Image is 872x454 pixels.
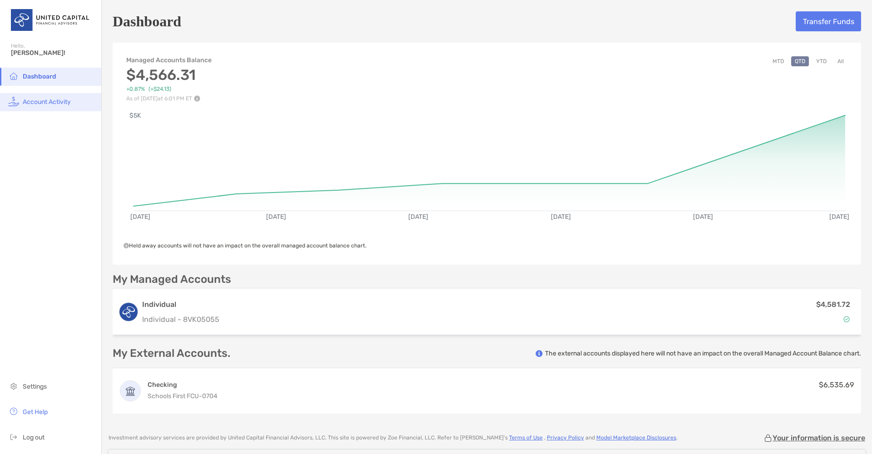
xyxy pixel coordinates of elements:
[773,434,865,442] p: Your information is secure
[120,381,140,401] img: 70 JOINT CHECKING
[23,98,71,106] span: Account Activity
[8,96,19,107] img: activity icon
[551,213,571,221] text: [DATE]
[126,86,145,93] span: +0.87%
[796,11,861,31] button: Transfer Funds
[126,66,213,84] h3: $4,566.31
[11,49,96,57] span: [PERSON_NAME]!
[11,4,90,36] img: United Capital Logo
[124,242,367,249] span: Held away accounts will not have an impact on the overall managed account balance chart.
[8,70,19,81] img: household icon
[142,299,219,310] h3: Individual
[596,434,676,441] a: Model Marketplace Disclosures
[843,316,850,322] img: Account Status icon
[8,406,19,417] img: get-help icon
[23,434,45,441] span: Log out
[148,392,202,400] span: Schools First FCU -
[545,349,861,358] p: The external accounts displayed here will not have an impact on the overall Managed Account Balan...
[834,56,847,66] button: All
[791,56,809,66] button: QTD
[547,434,584,441] a: Privacy Policy
[148,380,218,389] h4: Checking
[769,56,788,66] button: MTD
[8,431,19,442] img: logout icon
[113,348,230,359] p: My External Accounts.
[202,392,218,400] span: 0704
[126,95,213,102] p: As of [DATE] at 6:01 PM ET
[126,56,213,64] h4: Managed Accounts Balance
[829,213,849,221] text: [DATE]
[813,56,830,66] button: YTD
[142,314,219,325] p: Individual - 8VK05055
[130,213,150,221] text: [DATE]
[819,380,854,389] span: $6,535.69
[23,383,47,390] span: Settings
[194,95,200,102] img: Performance Info
[816,299,850,310] p: $4,581.72
[113,274,231,285] p: My Managed Accounts
[266,213,286,221] text: [DATE]
[149,86,171,93] span: (+$24.13)
[8,380,19,391] img: settings icon
[109,434,678,441] p: Investment advisory services are provided by United Capital Financial Advisors, LLC . This site i...
[129,112,141,119] text: $5K
[693,213,713,221] text: [DATE]
[408,213,428,221] text: [DATE]
[113,11,181,32] h5: Dashboard
[23,408,48,416] span: Get Help
[23,73,56,80] span: Dashboard
[509,434,543,441] a: Terms of Use
[535,350,543,357] img: info
[119,303,138,321] img: logo account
